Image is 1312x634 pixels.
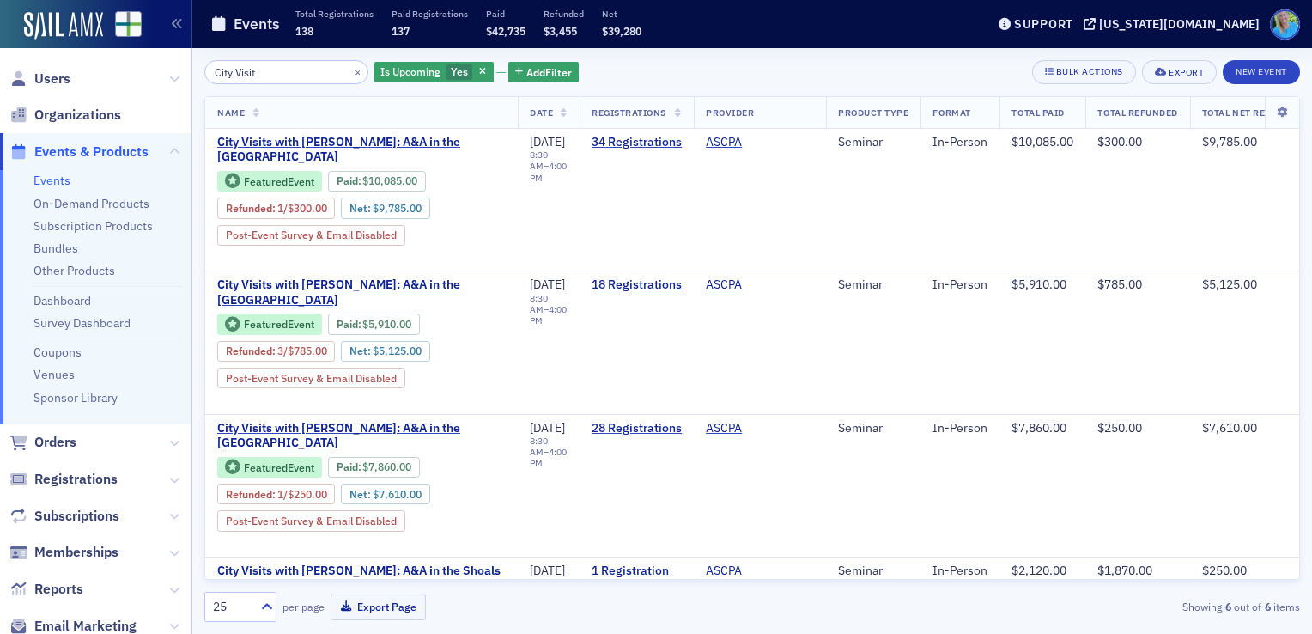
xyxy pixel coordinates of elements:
[337,460,358,473] a: Paid
[706,135,814,150] span: ASCPA
[341,341,429,362] div: Net: $512500
[1169,68,1204,77] div: Export
[380,64,440,78] span: Is Upcoming
[530,436,568,469] div: –
[706,564,814,579] span: ASCPA
[362,174,417,187] span: $10,085.00
[838,107,908,119] span: Product Type
[33,293,91,308] a: Dashboard
[337,460,363,473] span: :
[706,135,742,150] a: ASCPA
[217,277,506,308] span: City Visits with Mike Brand: A&A in the Rocket City
[33,315,131,331] a: Survey Dashboard
[932,135,987,150] div: In-Person
[592,135,682,150] a: 34 Registrations
[530,134,565,149] span: [DATE]
[392,24,410,38] span: 137
[362,460,411,473] span: $7,860.00
[295,24,313,38] span: 138
[349,202,373,215] span: Net :
[486,24,525,38] span: $42,735
[508,62,579,83] button: AddFilter
[217,198,335,218] div: Refunded: 38 - $1008500
[602,8,641,20] p: Net
[530,579,568,613] div: –
[217,510,405,531] div: Post-Event Survey
[1097,107,1177,119] span: Total Refunded
[34,580,83,599] span: Reports
[706,107,754,119] span: Provider
[217,341,335,362] div: Refunded: 23 - $591000
[34,106,121,125] span: Organizations
[530,578,548,601] time: 8:30 AM
[1011,277,1066,292] span: $5,910.00
[592,107,666,119] span: Registrations
[1261,599,1273,614] strong: 6
[1222,599,1234,614] strong: 6
[217,314,322,335] div: Featured Event
[33,218,153,234] a: Subscription Products
[217,484,335,504] div: Refunded: 29 - $786000
[204,60,368,84] input: Search…
[932,421,987,436] div: In-Person
[9,470,118,489] a: Registrations
[33,344,82,360] a: Coupons
[1084,18,1266,30] button: [US_STATE][DOMAIN_NAME]
[451,64,468,78] span: Yes
[217,171,322,192] div: Featured Event
[530,435,548,458] time: 8:30 AM
[530,563,565,578] span: [DATE]
[486,8,525,20] p: Paid
[530,446,567,469] time: 4:00 PM
[34,507,119,526] span: Subscriptions
[1202,134,1257,149] span: $9,785.00
[282,599,325,614] label: per page
[602,24,641,38] span: $39,280
[217,457,322,479] div: Featured Event
[288,344,327,357] span: $785.00
[33,390,118,405] a: Sponsor Library
[392,8,468,20] p: Paid Registrations
[530,420,565,436] span: [DATE]
[288,488,327,501] span: $250.00
[1202,277,1257,292] span: $5,125.00
[932,564,987,579] div: In-Person
[328,457,420,478] div: Paid: 29 - $786000
[706,277,814,293] span: ASCPA
[33,241,78,256] a: Bundles
[244,320,314,329] div: Featured Event
[115,11,142,38] img: SailAMX
[706,277,742,293] a: ASCPA
[530,293,568,326] div: –
[1097,277,1142,292] span: $785.00
[34,433,76,452] span: Orders
[337,318,363,331] span: :
[932,277,987,293] div: In-Person
[33,173,70,188] a: Events
[9,106,121,125] a: Organizations
[217,564,506,579] span: City Visits with Mike Brand: A&A in the Shoals
[217,277,506,308] a: City Visits with [PERSON_NAME]: A&A in the [GEOGRAPHIC_DATA]
[362,318,411,331] span: $5,910.00
[1097,563,1152,578] span: $1,870.00
[1097,134,1142,149] span: $300.00
[9,143,149,162] a: Events & Products
[530,277,565,292] span: [DATE]
[1223,60,1300,84] button: New Event
[838,564,908,579] div: Seminar
[1223,63,1300,78] a: New Event
[1011,563,1066,578] span: $2,120.00
[9,433,76,452] a: Orders
[349,488,373,501] span: Net :
[1011,420,1066,436] span: $7,860.00
[341,484,429,504] div: Net: $761000
[349,344,373,357] span: Net :
[217,564,506,579] a: City Visits with [PERSON_NAME]: A&A in the Shoals
[9,580,83,599] a: Reports
[947,599,1300,614] div: Showing out of items
[217,135,506,165] span: City Visits with Josh McGowan: A&A in the Queen City
[1099,16,1260,32] div: [US_STATE][DOMAIN_NAME]
[530,107,553,119] span: Date
[34,143,149,162] span: Events & Products
[9,543,118,562] a: Memberships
